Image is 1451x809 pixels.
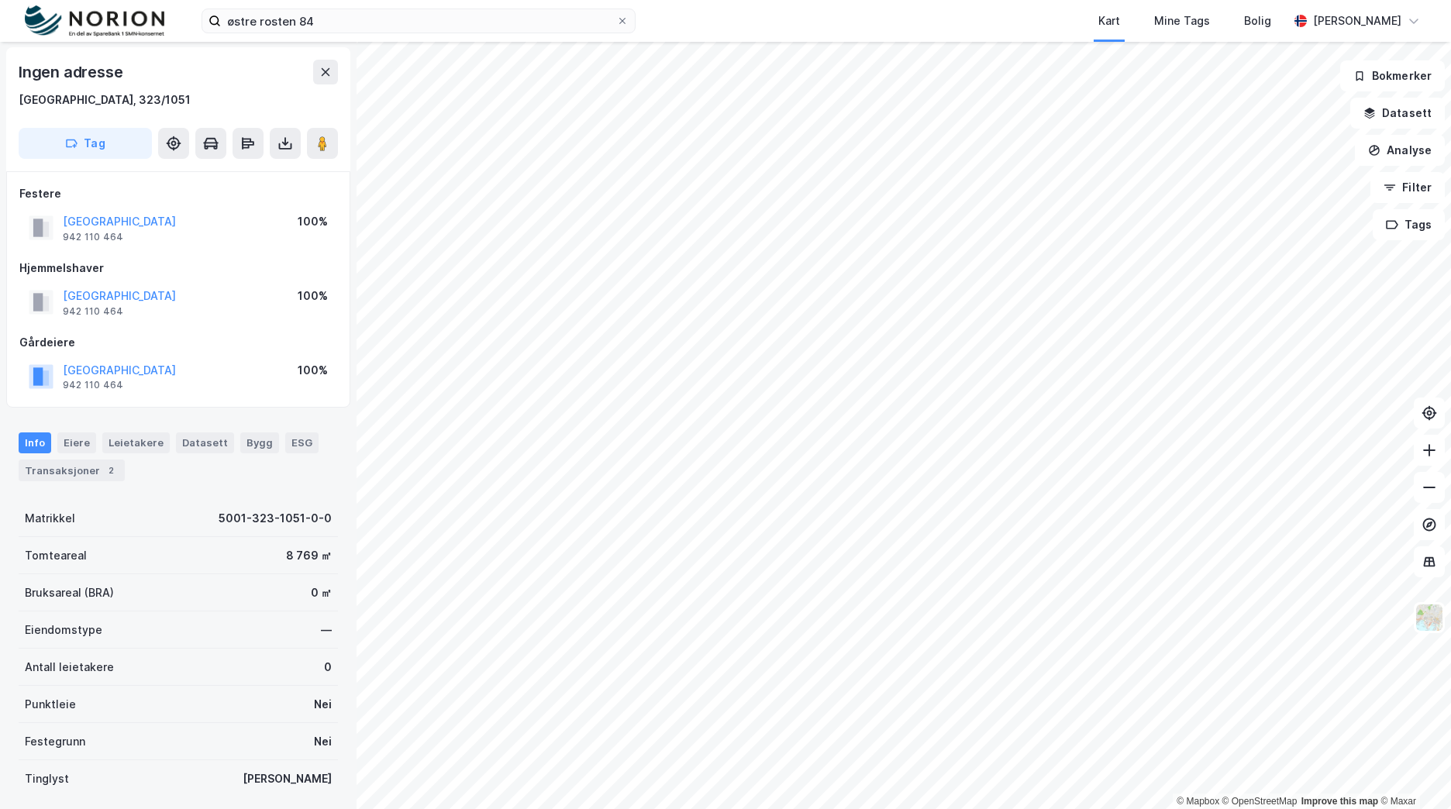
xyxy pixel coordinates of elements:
div: Nei [314,732,332,751]
div: Gårdeiere [19,333,337,352]
div: Mine Tags [1154,12,1210,30]
div: 100% [298,361,328,380]
div: Antall leietakere [25,658,114,676]
button: Tags [1373,209,1445,240]
div: 2 [103,463,119,478]
a: Improve this map [1301,796,1378,807]
div: Matrikkel [25,509,75,528]
div: Eiendomstype [25,621,102,639]
input: Søk på adresse, matrikkel, gårdeiere, leietakere eller personer [221,9,616,33]
iframe: Chat Widget [1373,735,1451,809]
div: 100% [298,212,328,231]
button: Datasett [1350,98,1445,129]
div: Bolig [1244,12,1271,30]
a: OpenStreetMap [1222,796,1298,807]
div: — [321,621,332,639]
div: 5001-323-1051-0-0 [219,509,332,528]
div: [PERSON_NAME] [243,769,332,788]
div: Festere [19,184,337,203]
div: Bruksareal (BRA) [25,584,114,602]
div: Kart [1098,12,1120,30]
div: 100% [298,287,328,305]
div: Leietakere [102,432,170,453]
div: 0 ㎡ [311,584,332,602]
img: norion-logo.80e7a08dc31c2e691866.png [25,5,164,37]
button: Filter [1370,172,1445,203]
button: Bokmerker [1340,60,1445,91]
div: 0 [324,658,332,676]
div: Info [19,432,51,453]
div: Eiere [57,432,96,453]
div: [GEOGRAPHIC_DATA], 323/1051 [19,91,191,109]
button: Tag [19,128,152,159]
a: Mapbox [1177,796,1219,807]
div: 8 769 ㎡ [286,546,332,565]
div: Kontrollprogram for chat [1373,735,1451,809]
div: Nei [314,695,332,714]
div: 942 110 464 [63,305,123,318]
div: Transaksjoner [19,460,125,481]
div: 942 110 464 [63,379,123,391]
div: Datasett [176,432,234,453]
img: Z [1415,603,1444,632]
div: Ingen adresse [19,60,126,84]
div: [PERSON_NAME] [1313,12,1401,30]
div: Hjemmelshaver [19,259,337,277]
button: Analyse [1355,135,1445,166]
div: Tomteareal [25,546,87,565]
div: Punktleie [25,695,76,714]
div: Festegrunn [25,732,85,751]
div: 942 110 464 [63,231,123,243]
div: Tinglyst [25,769,69,788]
div: ESG [285,432,319,453]
div: Bygg [240,432,279,453]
